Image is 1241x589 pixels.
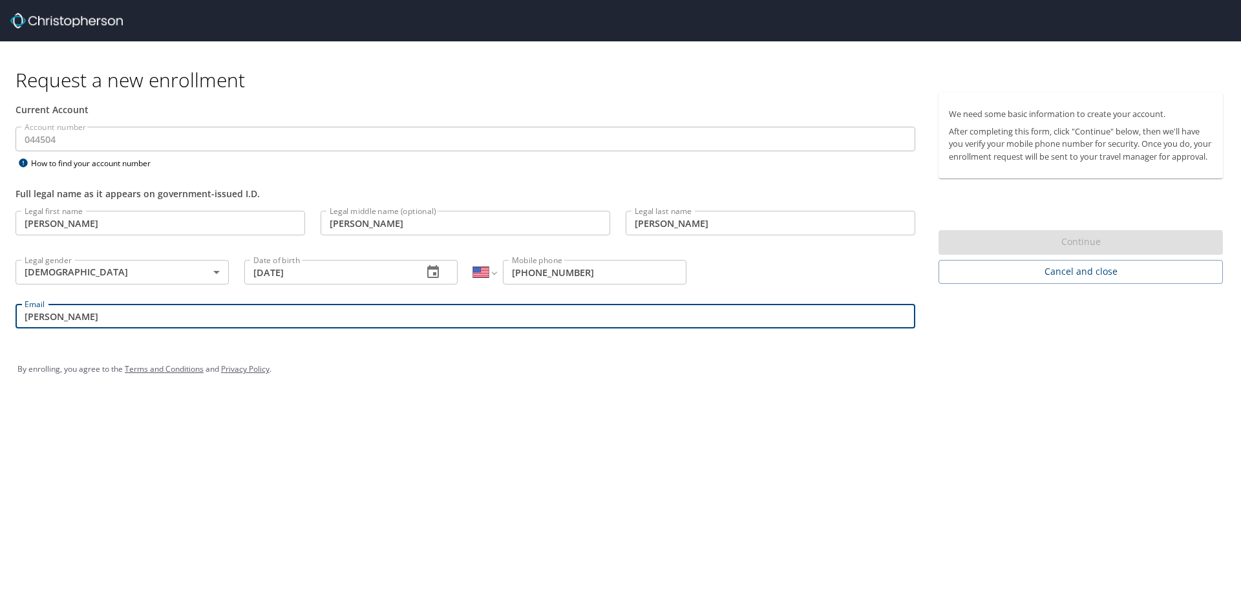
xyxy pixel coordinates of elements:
[939,260,1223,284] button: Cancel and close
[125,363,204,374] a: Terms and Conditions
[16,67,1233,92] h1: Request a new enrollment
[16,260,229,284] div: [DEMOGRAPHIC_DATA]
[949,264,1213,280] span: Cancel and close
[244,260,412,284] input: MM/DD/YYYY
[949,108,1213,120] p: We need some basic information to create your account.
[16,187,915,200] div: Full legal name as it appears on government-issued I.D.
[949,125,1213,163] p: After completing this form, click "Continue" below, then we'll have you verify your mobile phone ...
[503,260,686,284] input: Enter phone number
[16,103,915,116] div: Current Account
[10,13,123,28] img: cbt logo
[16,155,177,171] div: How to find your account number
[221,363,270,374] a: Privacy Policy
[17,353,1224,385] div: By enrolling, you agree to the and .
